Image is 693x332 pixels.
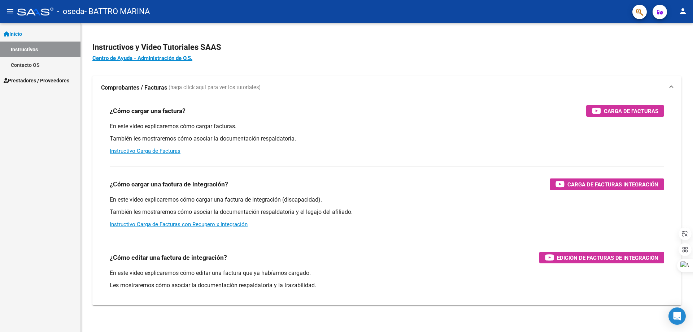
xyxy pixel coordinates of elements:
p: En este video explicaremos cómo cargar una factura de integración (discapacidad). [110,196,664,204]
button: Edición de Facturas de integración [539,252,664,263]
p: En este video explicaremos cómo cargar facturas. [110,122,664,130]
div: Comprobantes / Facturas (haga click aquí para ver los tutoriales) [92,99,681,305]
p: También les mostraremos cómo asociar la documentación respaldatoria. [110,135,664,143]
span: - oseda [57,4,84,20]
p: También les mostraremos cómo asociar la documentación respaldatoria y el legajo del afiliado. [110,208,664,216]
a: Instructivo Carga de Facturas con Recupero x Integración [110,221,248,228]
button: Carga de Facturas [586,105,664,117]
span: (haga click aquí para ver los tutoriales) [169,84,261,92]
a: Instructivo Carga de Facturas [110,148,180,154]
h2: Instructivos y Video Tutoriales SAAS [92,40,681,54]
h3: ¿Cómo editar una factura de integración? [110,253,227,263]
span: Carga de Facturas Integración [567,180,658,189]
a: Centro de Ayuda - Administración de O.S. [92,55,192,61]
mat-icon: person [679,7,687,16]
span: Prestadores / Proveedores [4,77,69,85]
div: Open Intercom Messenger [668,307,686,325]
button: Carga de Facturas Integración [550,178,664,190]
span: Inicio [4,30,22,38]
mat-icon: menu [6,7,14,16]
p: Les mostraremos cómo asociar la documentación respaldatoria y la trazabilidad. [110,281,664,289]
h3: ¿Cómo cargar una factura? [110,106,186,116]
span: Carga de Facturas [604,107,658,116]
span: Edición de Facturas de integración [557,253,658,262]
strong: Comprobantes / Facturas [101,84,167,92]
p: En este video explicaremos cómo editar una factura que ya habíamos cargado. [110,269,664,277]
mat-expansion-panel-header: Comprobantes / Facturas (haga click aquí para ver los tutoriales) [92,76,681,99]
span: - BATTRO MARINA [84,4,150,20]
h3: ¿Cómo cargar una factura de integración? [110,179,228,189]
